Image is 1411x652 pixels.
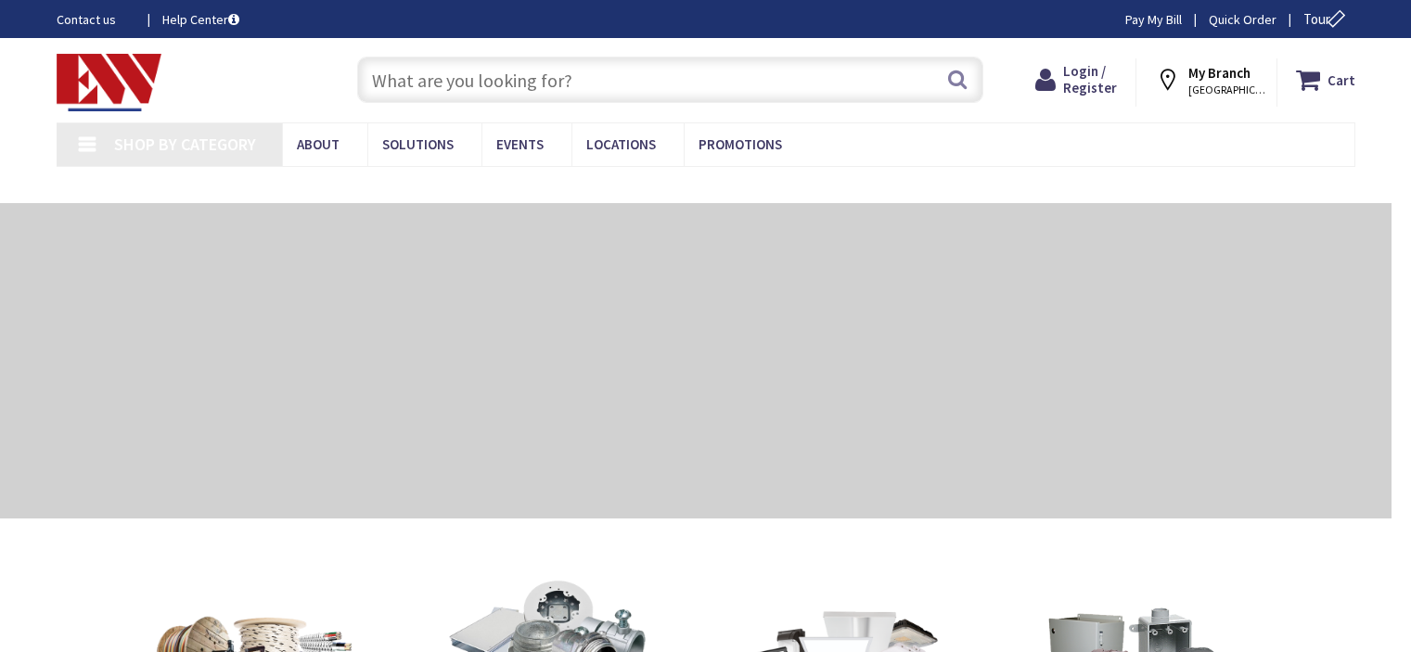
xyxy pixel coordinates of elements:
[114,134,256,155] span: Shop By Category
[382,135,454,153] span: Solutions
[357,57,983,103] input: What are you looking for?
[1209,10,1276,29] a: Quick Order
[496,135,544,153] span: Events
[1296,63,1355,96] a: Cart
[1125,10,1182,29] a: Pay My Bill
[1063,62,1117,96] span: Login / Register
[57,10,133,29] a: Contact us
[297,135,340,153] span: About
[1303,10,1351,28] span: Tour
[699,135,782,153] span: Promotions
[57,54,162,111] img: Electrical Wholesalers, Inc.
[586,135,656,153] span: Locations
[1188,83,1267,97] span: [GEOGRAPHIC_DATA], [GEOGRAPHIC_DATA]
[1035,63,1117,96] a: Login / Register
[1155,63,1259,96] div: My Branch [GEOGRAPHIC_DATA], [GEOGRAPHIC_DATA]
[1188,64,1251,82] strong: My Branch
[162,10,239,29] a: Help Center
[1328,63,1355,96] strong: Cart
